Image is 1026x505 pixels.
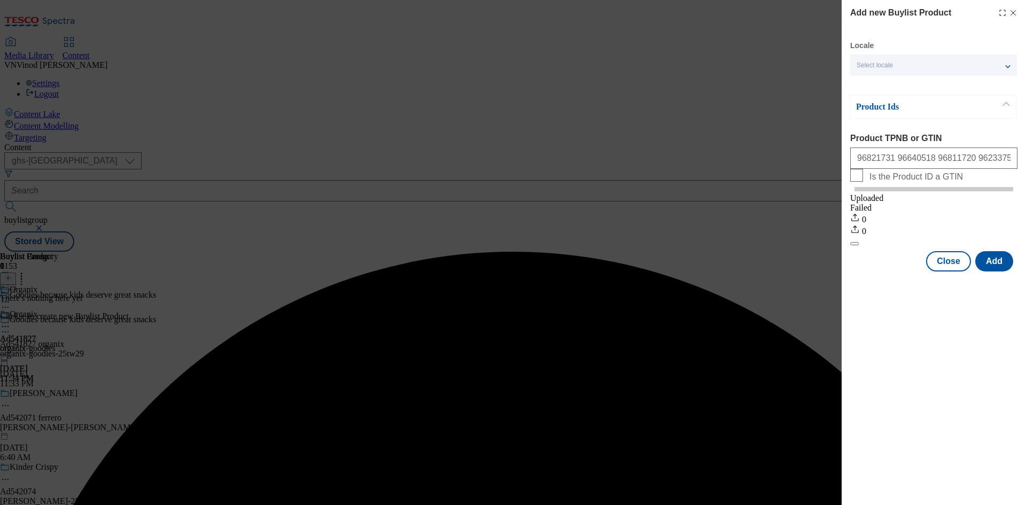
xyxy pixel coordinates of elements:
[975,251,1013,271] button: Add
[856,102,968,112] p: Product Ids
[850,55,1017,76] button: Select locale
[850,43,874,49] label: Locale
[869,172,963,182] span: Is the Product ID a GTIN
[850,147,1017,169] input: Enter 1 or 20 space separated Product TPNB or GTIN
[857,61,893,69] span: Select locale
[926,251,971,271] button: Close
[850,6,951,19] h4: Add new Buylist Product
[850,193,1017,203] div: Uploaded
[850,134,1017,143] label: Product TPNB or GTIN
[850,203,1017,213] div: Failed
[850,213,1017,224] div: 0
[850,224,1017,236] div: 0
